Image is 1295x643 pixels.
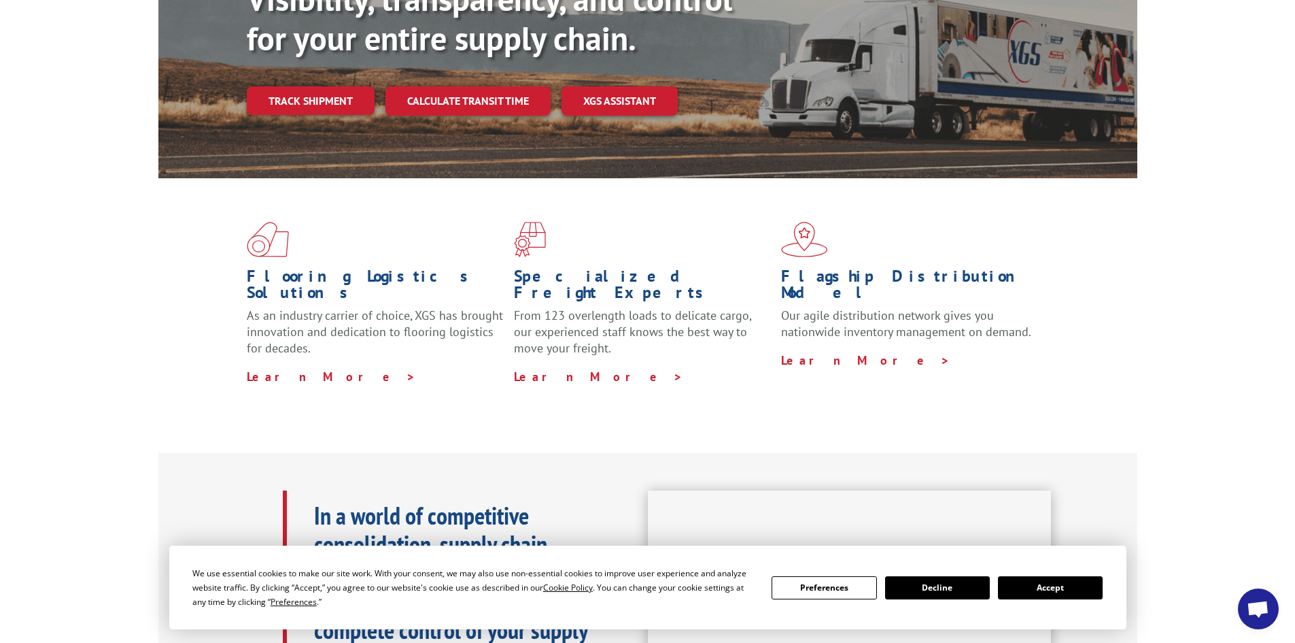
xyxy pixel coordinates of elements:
button: Preferences [772,576,876,599]
span: As an industry carrier of choice, XGS has brought innovation and dedication to flooring logistics... [247,308,503,356]
span: Preferences [271,596,317,608]
h1: Flagship Distribution Model [781,268,1038,308]
a: Learn More > [514,369,683,384]
h1: Specialized Freight Experts [514,268,771,308]
div: Open chat [1238,589,1279,629]
a: Learn More > [781,352,950,368]
div: Cookie Consent Prompt [169,546,1126,629]
img: xgs-icon-focused-on-flooring-red [514,222,546,257]
div: We use essential cookies to make our site work. With your consent, we may also use non-essential ... [192,566,755,609]
span: Our agile distribution network gives you nationwide inventory management on demand. [781,308,1031,340]
span: Cookie Policy [543,582,593,593]
p: From 123 overlength loads to delicate cargo, our experienced staff knows the best way to move you... [514,308,771,368]
button: Accept [998,576,1103,599]
img: xgs-icon-flagship-distribution-model-red [781,222,828,257]
a: Track shipment [247,86,375,115]
a: XGS ASSISTANT [562,86,678,116]
a: Calculate transit time [385,86,551,116]
a: Learn More > [247,369,416,384]
button: Decline [885,576,990,599]
img: xgs-icon-total-supply-chain-intelligence-red [247,222,289,257]
h1: Flooring Logistics Solutions [247,268,504,308]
